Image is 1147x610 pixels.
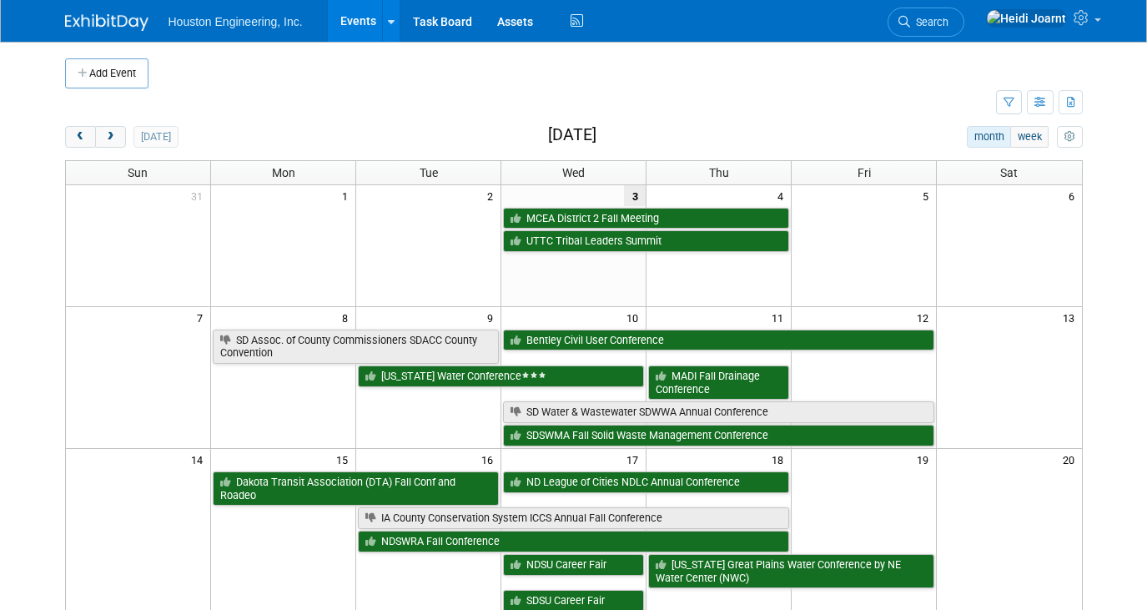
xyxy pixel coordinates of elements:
span: Tue [420,166,438,179]
span: 10 [625,307,646,328]
button: month [967,126,1011,148]
img: ExhibitDay [65,14,148,31]
span: 31 [189,185,210,206]
a: SDSWMA Fall Solid Waste Management Conference [503,425,934,446]
span: 1 [340,185,355,206]
span: 5 [921,185,936,206]
a: IA County Conservation System ICCS Annual Fall Conference [358,507,789,529]
span: 15 [335,449,355,470]
img: Heidi Joarnt [986,9,1067,28]
a: ND League of Cities NDLC Annual Conference [503,471,789,493]
button: prev [65,126,96,148]
span: Mon [272,166,295,179]
button: next [95,126,126,148]
button: week [1010,126,1049,148]
span: 17 [625,449,646,470]
a: MCEA District 2 Fall Meeting [503,208,789,229]
span: 20 [1061,449,1082,470]
span: Search [910,16,948,28]
a: Dakota Transit Association (DTA) Fall Conf and Roadeo [213,471,499,506]
span: 16 [480,449,501,470]
span: Thu [709,166,729,179]
span: Houston Engineering, Inc. [169,15,303,28]
a: UTTC Tribal Leaders Summit [503,230,789,252]
span: 11 [770,307,791,328]
a: SD Water & Wastewater SDWWA Annual Conference [503,401,934,423]
h2: [DATE] [548,126,596,144]
span: 19 [915,449,936,470]
span: 2 [485,185,501,206]
span: 7 [195,307,210,328]
button: Add Event [65,58,148,88]
a: [US_STATE] Water Conference [358,365,644,387]
a: MADI Fall Drainage Conference [648,365,789,400]
span: 4 [776,185,791,206]
span: 6 [1067,185,1082,206]
button: [DATE] [133,126,178,148]
a: Search [888,8,964,37]
span: 3 [624,185,646,206]
a: SD Assoc. of County Commissioners SDACC County Convention [213,330,499,364]
span: 8 [340,307,355,328]
span: Sat [1000,166,1018,179]
span: 18 [770,449,791,470]
button: myCustomButton [1057,126,1082,148]
a: NDSU Career Fair [503,554,644,576]
a: Bentley Civil User Conference [503,330,934,351]
span: 12 [915,307,936,328]
span: 14 [189,449,210,470]
span: 9 [485,307,501,328]
span: Fri [858,166,871,179]
a: NDSWRA Fall Conference [358,531,789,552]
span: Sun [128,166,148,179]
a: [US_STATE] Great Plains Water Conference by NE Water Center (NWC) [648,554,934,588]
i: Personalize Calendar [1064,132,1075,143]
span: Wed [562,166,585,179]
span: 13 [1061,307,1082,328]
